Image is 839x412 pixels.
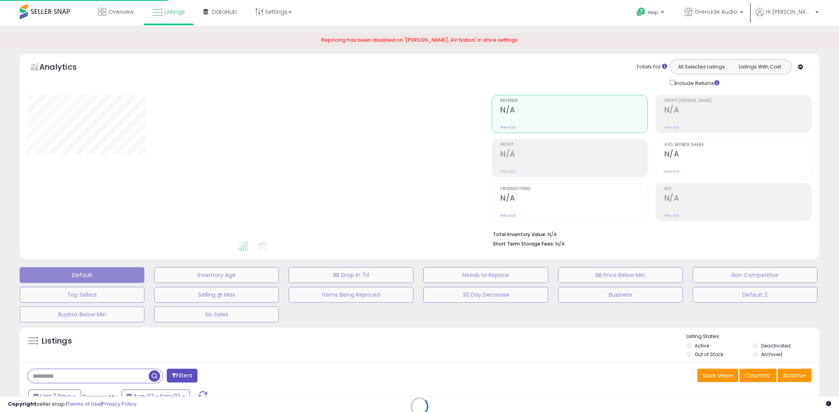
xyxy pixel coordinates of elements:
li: N/A [493,229,806,238]
button: Items Being Repriced [289,287,413,303]
div: Totals For [636,63,667,71]
button: BB Price Below Min [558,267,683,283]
b: Short Term Storage Fees: [493,240,554,247]
small: Prev: N/A [664,169,680,174]
span: N/A [555,240,565,248]
span: Avg. Buybox Share [664,143,811,147]
a: Hi [PERSON_NAME] [756,8,819,26]
h2: N/A [500,150,647,160]
small: Prev: N/A [500,125,516,130]
button: Selling @ Max [154,287,279,303]
span: Ordered Items [500,187,647,191]
span: Repricing has been disabled on '[PERSON_NAME], AV Nation' in store settings [321,36,518,44]
button: Inventory Age [154,267,279,283]
button: 30 Day Decrease [423,287,548,303]
span: Grenade Audio [695,8,738,16]
button: BB Drop in 7d [289,267,413,283]
small: Prev: N/A [664,213,680,218]
small: Prev: N/A [664,125,680,130]
span: Listings [164,8,185,16]
button: Business [558,287,683,303]
a: Help [630,1,672,26]
small: Prev: N/A [500,213,516,218]
span: ROI [664,187,811,191]
button: Top Sellers [20,287,144,303]
span: Help [648,9,658,16]
h2: N/A [500,105,647,116]
span: DataHub [212,8,237,16]
strong: Copyright [8,400,37,408]
button: Buybox Below Min [20,307,144,322]
button: Needs to Reprice [423,267,548,283]
span: Revenue [500,99,647,103]
span: Overview [108,8,134,16]
span: Profit [500,143,647,147]
button: Listings With Cost [730,62,789,72]
b: Total Inventory Value: [493,231,546,238]
i: Get Help [636,7,646,17]
button: Default 2 [693,287,817,303]
div: seller snap | | [8,401,136,408]
button: Default [20,267,144,283]
small: Prev: N/A [500,169,516,174]
h5: Analytics [39,61,92,74]
h2: N/A [664,105,811,116]
button: Non Competitive [693,267,817,283]
h2: N/A [664,194,811,204]
div: Include Returns [664,78,729,87]
button: No Sales [154,307,279,322]
span: Profit [PERSON_NAME] [664,99,811,103]
span: Hi [PERSON_NAME] [766,8,813,16]
h2: N/A [664,150,811,160]
h2: N/A [500,194,647,204]
button: All Selected Listings [672,62,731,72]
